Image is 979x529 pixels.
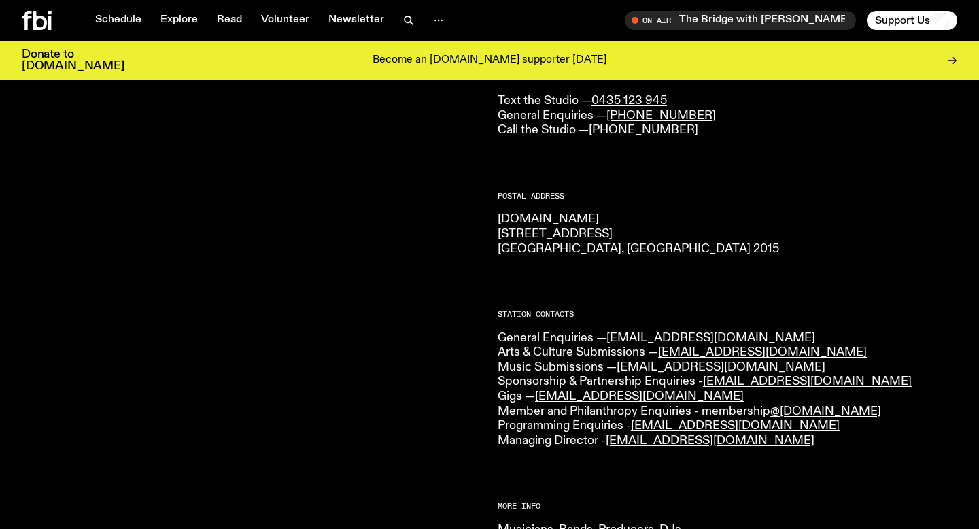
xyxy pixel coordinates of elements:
button: On AirThe Bridge with [PERSON_NAME] [625,11,856,30]
a: 0435 123 945 [591,95,667,107]
a: [PHONE_NUMBER] [606,109,716,122]
a: Volunteer [253,11,317,30]
button: Support Us [867,11,957,30]
a: [PHONE_NUMBER] [589,124,698,136]
a: [EMAIL_ADDRESS][DOMAIN_NAME] [703,375,912,388]
a: Newsletter [320,11,392,30]
a: [EMAIL_ADDRESS][DOMAIN_NAME] [617,361,825,373]
p: [DOMAIN_NAME] [STREET_ADDRESS] [GEOGRAPHIC_DATA], [GEOGRAPHIC_DATA] 2015 [498,212,957,256]
a: [EMAIL_ADDRESS][DOMAIN_NAME] [631,420,840,432]
p: General Enquiries — Arts & Culture Submissions — Music Submissions — Sponsorship & Partnership En... [498,331,957,449]
h3: Donate to [DOMAIN_NAME] [22,49,124,72]
a: @[DOMAIN_NAME] [770,405,881,417]
h2: More Info [498,502,957,510]
a: [EMAIL_ADDRESS][DOMAIN_NAME] [606,332,815,344]
span: Support Us [875,14,930,27]
h2: Station Contacts [498,311,957,318]
p: Text the Studio — General Enquiries — Call the Studio — [498,94,957,138]
a: Read [209,11,250,30]
a: [EMAIL_ADDRESS][DOMAIN_NAME] [535,390,744,403]
h2: Postal Address [498,192,957,200]
p: Become an [DOMAIN_NAME] supporter [DATE] [373,54,606,67]
a: [EMAIL_ADDRESS][DOMAIN_NAME] [658,346,867,358]
a: Schedule [87,11,150,30]
a: [EMAIL_ADDRESS][DOMAIN_NAME] [606,434,814,447]
a: Explore [152,11,206,30]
